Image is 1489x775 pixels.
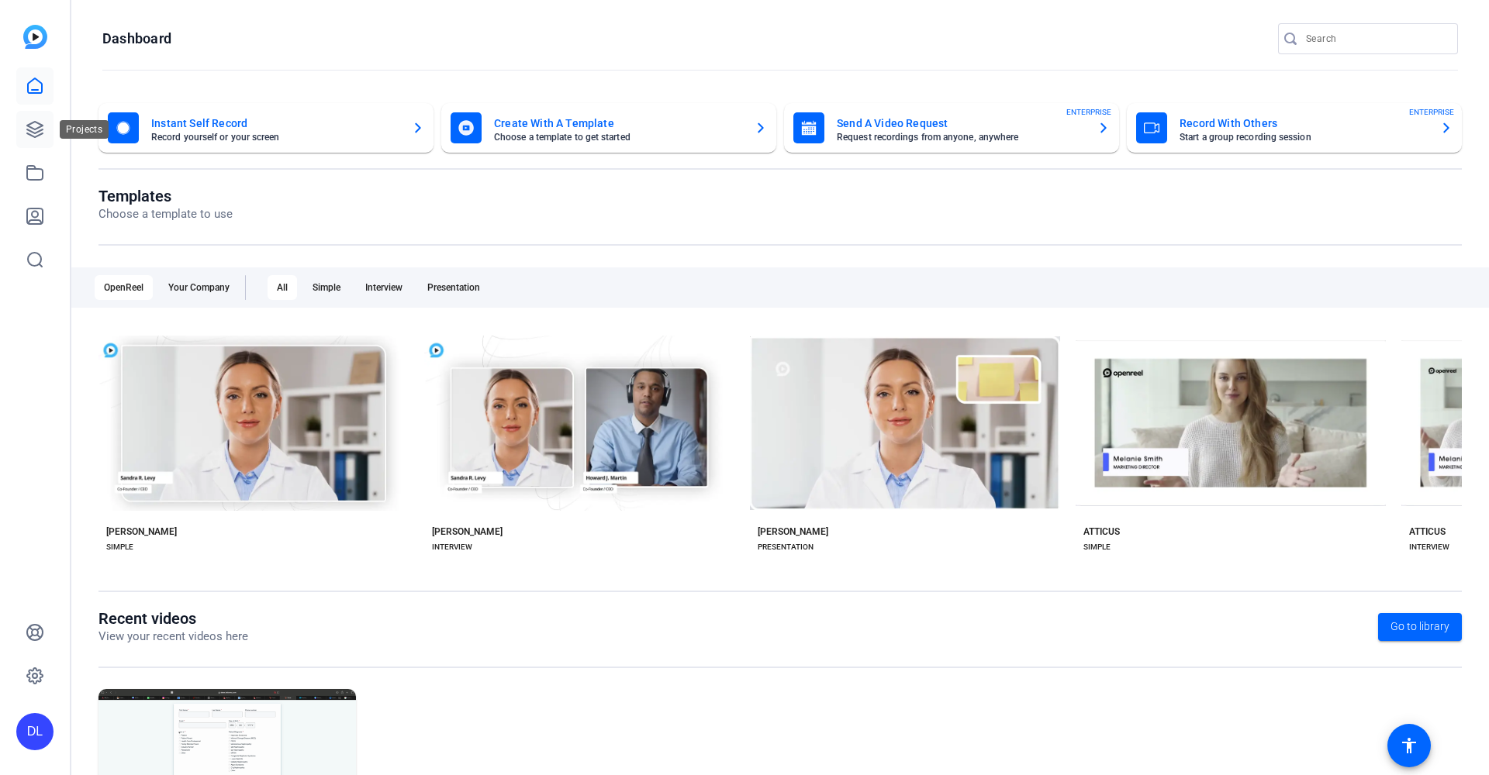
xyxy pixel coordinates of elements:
mat-card-title: Send A Video Request [837,114,1085,133]
mat-card-subtitle: Choose a template to get started [494,133,742,142]
div: All [268,275,297,300]
mat-card-title: Instant Self Record [151,114,399,133]
div: [PERSON_NAME] [758,525,828,538]
span: ENTERPRISE [1409,106,1454,118]
div: SIMPLE [106,541,133,553]
div: [PERSON_NAME] [432,525,503,538]
p: Choose a template to use [98,205,233,223]
button: Record With OthersStart a group recording sessionENTERPRISE [1127,103,1462,153]
div: DL [16,713,54,750]
div: ATTICUS [1409,525,1446,538]
span: Go to library [1391,618,1449,635]
p: View your recent videos here [98,628,248,646]
h1: Recent videos [98,609,248,628]
div: INTERVIEW [1409,541,1449,553]
div: Interview [356,275,412,300]
div: Projects [60,120,109,139]
mat-card-subtitle: Start a group recording session [1180,133,1428,142]
div: SIMPLE [1083,541,1111,553]
mat-card-title: Create With A Template [494,114,742,133]
mat-card-title: Record With Others [1180,114,1428,133]
mat-icon: accessibility [1400,736,1418,755]
div: PRESENTATION [758,541,814,553]
img: blue-gradient.svg [23,25,47,49]
div: Presentation [418,275,489,300]
button: Instant Self RecordRecord yourself or your screen [98,103,434,153]
h1: Templates [98,187,233,205]
div: OpenReel [95,275,153,300]
span: ENTERPRISE [1066,106,1111,118]
div: Your Company [159,275,239,300]
mat-card-subtitle: Request recordings from anyone, anywhere [837,133,1085,142]
div: ATTICUS [1083,525,1120,538]
div: [PERSON_NAME] [106,525,177,538]
button: Send A Video RequestRequest recordings from anyone, anywhereENTERPRISE [784,103,1119,153]
div: Simple [303,275,350,300]
a: Go to library [1378,613,1462,641]
mat-card-subtitle: Record yourself or your screen [151,133,399,142]
input: Search [1306,29,1446,48]
button: Create With A TemplateChoose a template to get started [441,103,776,153]
h1: Dashboard [102,29,171,48]
div: INTERVIEW [432,541,472,553]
